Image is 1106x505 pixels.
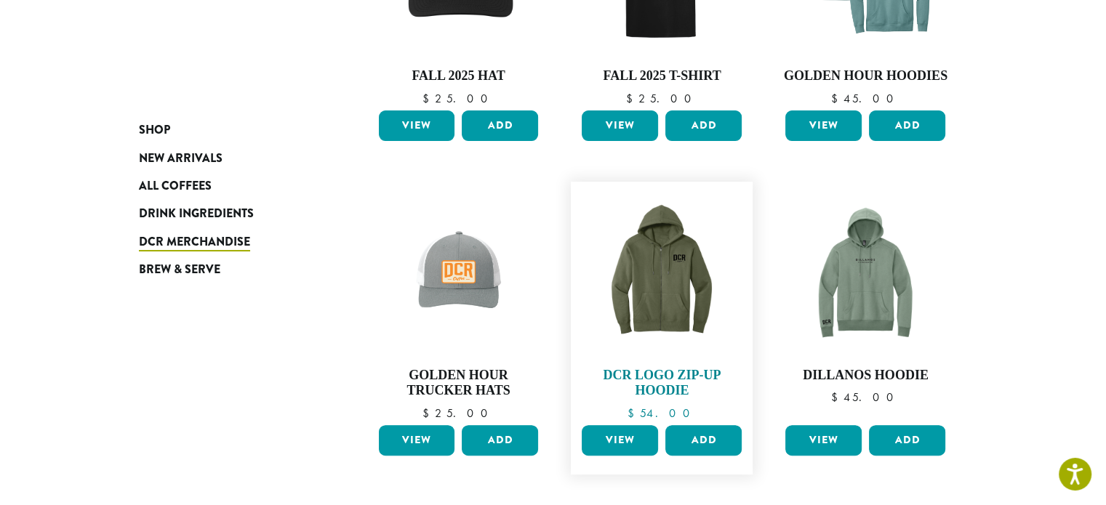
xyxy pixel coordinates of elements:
[422,91,435,106] span: $
[831,389,843,405] span: $
[578,368,745,399] h4: DCR Logo Zip-Up Hoodie
[422,405,494,421] bdi: 25.00
[626,91,638,106] span: $
[139,228,313,256] a: DCR Merchandise
[139,144,313,171] a: New Arrivals
[626,91,698,106] bdi: 25.00
[462,425,538,456] button: Add
[139,177,212,195] span: All Coffees
[782,68,949,84] h4: Golden Hour Hoodies
[578,189,745,419] a: DCR Logo Zip-Up Hoodie $54.00
[785,110,862,141] a: View
[139,205,254,223] span: Drink Ingredients
[139,172,313,200] a: All Coffees
[578,68,745,84] h4: Fall 2025 T-Shirt
[422,405,435,421] span: $
[831,91,900,106] bdi: 45.00
[628,405,640,421] span: $
[139,150,223,168] span: New Arrivals
[628,405,697,421] bdi: 54.00
[782,189,949,419] a: Dillanos Hoodie $45.00
[379,425,455,456] a: View
[422,91,494,106] bdi: 25.00
[139,200,313,227] a: Drink Ingredients
[869,425,945,456] button: Add
[379,110,455,141] a: View
[462,110,538,141] button: Add
[374,189,542,356] img: DCR-SS-Golden-Hour-Trucker-Hat-Marigold-Patch-1200x1200-Web-e1744312436823.png
[831,389,900,405] bdi: 45.00
[375,189,542,419] a: Golden Hour Trucker Hats $25.00
[139,233,250,251] span: DCR Merchandise
[139,121,170,140] span: Shop
[869,110,945,141] button: Add
[375,368,542,399] h4: Golden Hour Trucker Hats
[831,91,843,106] span: $
[139,261,220,279] span: Brew & Serve
[782,189,949,356] img: DCR-Dillanos-Hoodie-Laurel-Green.png
[785,425,862,456] a: View
[582,425,658,456] a: View
[665,110,742,141] button: Add
[139,256,313,283] a: Brew & Serve
[139,116,313,144] a: Shop
[665,425,742,456] button: Add
[578,189,745,356] img: DCR-Dillanos-Zip-Up-Hoodie-Military-Green.png
[375,68,542,84] h4: Fall 2025 Hat
[582,110,658,141] a: View
[782,368,949,384] h4: Dillanos Hoodie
